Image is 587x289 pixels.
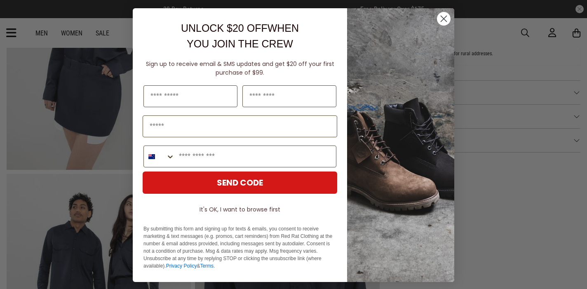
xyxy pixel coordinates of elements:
[200,263,214,269] a: Terms
[181,22,268,34] span: UNLOCK $20 OFF
[143,202,337,217] button: It's OK, I want to browse first
[143,225,336,270] p: By submitting this form and signing up for texts & emails, you consent to receive marketing & tex...
[166,263,197,269] a: Privacy Policy
[437,12,451,26] button: Close dialog
[268,22,299,34] span: WHEN
[187,38,293,49] span: YOU JOIN THE CREW
[143,85,237,107] input: First Name
[144,146,175,167] button: Search Countries
[143,172,337,194] button: SEND CODE
[143,115,337,137] input: Email
[347,8,454,282] img: f7662613-148e-4c88-9575-6c6b5b55a647.jpeg
[7,3,31,28] button: Open LiveChat chat widget
[146,60,334,77] span: Sign up to receive email & SMS updates and get $20 off your first purchase of $99.
[148,153,155,160] img: New Zealand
